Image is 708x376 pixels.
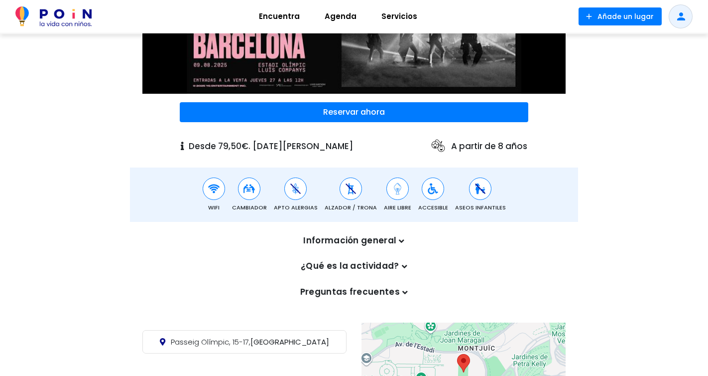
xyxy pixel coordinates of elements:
button: Añade un lugar [579,7,662,25]
button: Reservar ahora [180,102,528,122]
a: Agenda [312,4,369,28]
span: [GEOGRAPHIC_DATA] [171,337,329,347]
img: Apto alergias [289,183,302,195]
img: ages icon [430,138,446,154]
span: Cambiador [232,203,267,212]
p: Preguntas frecuentes [147,286,561,299]
span: Aire Libre [384,203,411,212]
a: Encuentra [246,4,312,28]
span: Aseos infantiles [455,203,506,212]
img: Wifi [208,183,220,195]
p: ¿Qué es la actividad? [147,260,561,273]
img: Alzador / Trona [345,183,357,195]
span: Apto alergias [274,203,318,212]
span: Accesible [418,203,448,212]
img: Aseos infantiles [474,183,486,195]
span: Servicios [377,8,422,24]
img: Accesible [427,183,439,195]
p: Desde 79,50€. [DATE][PERSON_NAME] [181,140,353,153]
span: Alzador / Trona [325,203,377,212]
p: Información general [147,234,561,247]
span: Encuentra [254,8,304,24]
span: Agenda [320,8,361,24]
img: Aire Libre [391,183,404,195]
p: A partir de 8 años [430,138,527,154]
a: Servicios [369,4,430,28]
span: Passeig Olímpic, 15-17, [171,337,250,347]
img: Cambiador [243,183,255,195]
img: POiN [15,6,92,26]
span: Wifi [208,203,220,212]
